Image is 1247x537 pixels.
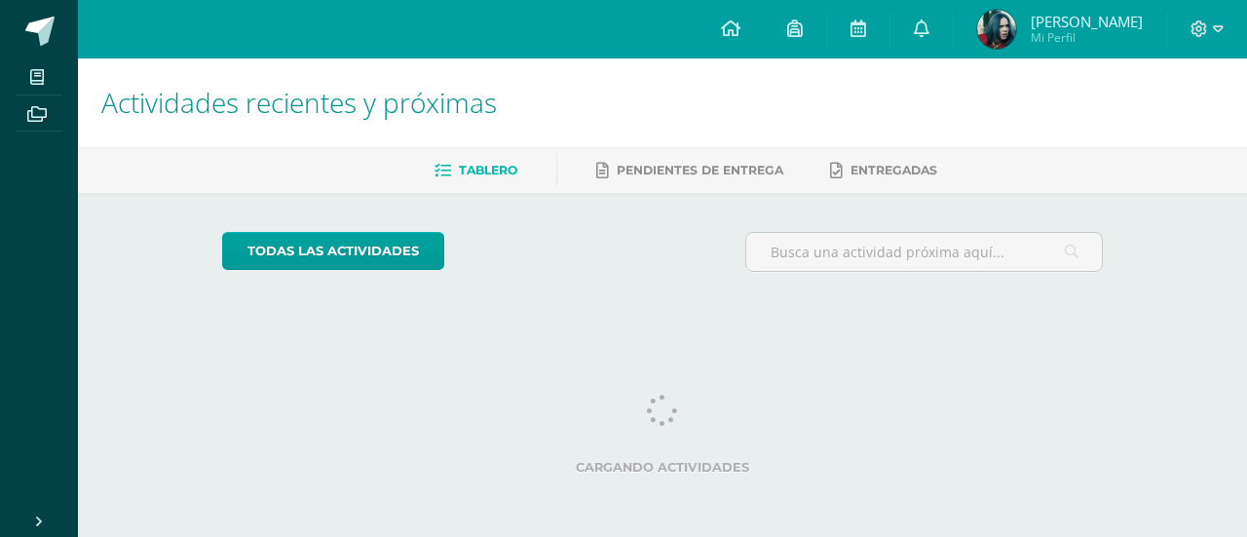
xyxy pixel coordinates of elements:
a: Entregadas [830,155,937,186]
label: Cargando actividades [222,460,1104,475]
span: Entregadas [850,163,937,177]
span: Mi Perfil [1031,29,1143,46]
span: Pendientes de entrega [617,163,783,177]
span: [PERSON_NAME] [1031,12,1143,31]
img: ddc941586f21e02ad32f8aebd7cc0976.png [977,10,1016,49]
a: Tablero [435,155,517,186]
span: Actividades recientes y próximas [101,84,497,121]
a: Pendientes de entrega [596,155,783,186]
a: todas las Actividades [222,232,444,270]
span: Tablero [459,163,517,177]
input: Busca una actividad próxima aquí... [746,233,1103,271]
